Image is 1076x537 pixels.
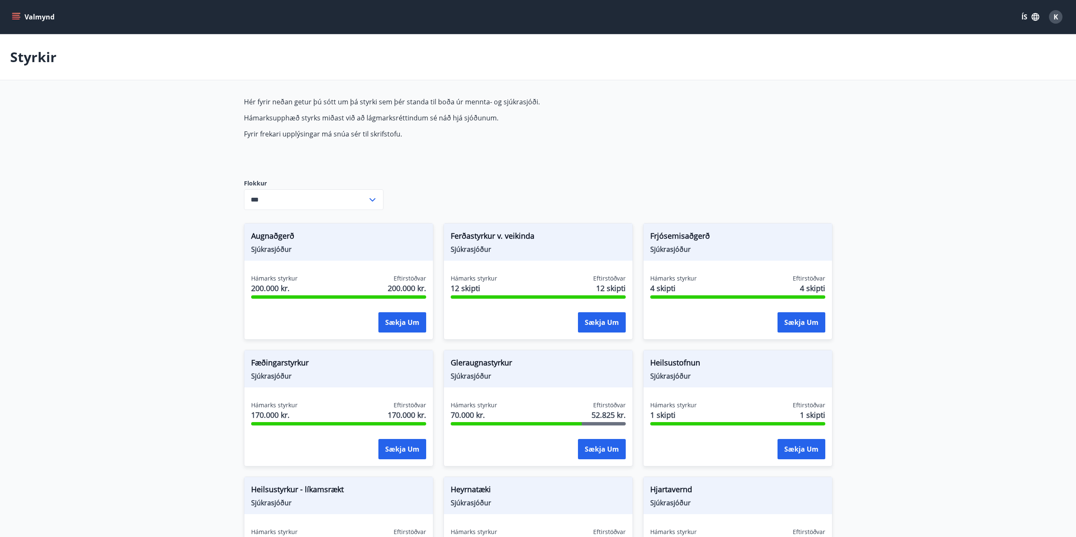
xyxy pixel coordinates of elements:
[251,274,298,283] span: Hámarks styrkur
[591,409,626,420] span: 52.825 kr.
[650,528,697,536] span: Hámarks styrkur
[244,179,383,188] label: Flokkur
[650,230,825,245] span: Frjósemisaðgerð
[650,409,697,420] span: 1 skipti
[650,484,825,498] span: Hjartavernd
[251,357,426,371] span: Fæðingarstyrkur
[1046,7,1066,27] button: K
[244,97,643,106] p: Hér fyrir neðan getur þú sótt um þá styrki sem þér standa til boða úr mennta- og sjúkrasjóði.
[451,498,626,507] span: Sjúkrasjóður
[378,312,426,333] button: Sækja um
[793,274,825,283] span: Eftirstöðvar
[451,401,497,409] span: Hámarks styrkur
[388,283,426,294] span: 200.000 kr.
[251,230,426,245] span: Augnaðgerð
[650,245,825,254] span: Sjúkrasjóður
[10,9,58,25] button: menu
[251,528,298,536] span: Hámarks styrkur
[451,245,626,254] span: Sjúkrasjóður
[451,283,497,294] span: 12 skipti
[394,274,426,283] span: Eftirstöðvar
[251,409,298,420] span: 170.000 kr.
[451,371,626,381] span: Sjúkrasjóður
[650,401,697,409] span: Hámarks styrkur
[451,357,626,371] span: Gleraugnastyrkur
[778,439,825,459] button: Sækja um
[800,409,825,420] span: 1 skipti
[593,528,626,536] span: Eftirstöðvar
[251,245,426,254] span: Sjúkrasjóður
[650,357,825,371] span: Heilsustofnun
[451,409,497,420] span: 70.000 kr.
[593,274,626,283] span: Eftirstöðvar
[578,439,626,459] button: Sækja um
[451,528,497,536] span: Hámarks styrkur
[650,274,697,283] span: Hámarks styrkur
[451,274,497,283] span: Hámarks styrkur
[451,230,626,245] span: Ferðastyrkur v. veikinda
[650,371,825,381] span: Sjúkrasjóður
[1054,12,1058,22] span: K
[251,283,298,294] span: 200.000 kr.
[388,409,426,420] span: 170.000 kr.
[800,283,825,294] span: 4 skipti
[593,401,626,409] span: Eftirstöðvar
[1017,9,1044,25] button: ÍS
[251,371,426,381] span: Sjúkrasjóður
[596,283,626,294] span: 12 skipti
[793,528,825,536] span: Eftirstöðvar
[251,401,298,409] span: Hámarks styrkur
[251,498,426,507] span: Sjúkrasjóður
[378,439,426,459] button: Sækja um
[793,401,825,409] span: Eftirstöðvar
[778,312,825,333] button: Sækja um
[244,113,643,123] p: Hámarksupphæð styrks miðast við að lágmarksréttindum sé náð hjá sjóðunum.
[394,401,426,409] span: Eftirstöðvar
[244,129,643,139] p: Fyrir frekari upplýsingar má snúa sér til skrifstofu.
[251,484,426,498] span: Heilsustyrkur - líkamsrækt
[394,528,426,536] span: Eftirstöðvar
[10,48,57,66] p: Styrkir
[578,312,626,333] button: Sækja um
[451,484,626,498] span: Heyrnatæki
[650,283,697,294] span: 4 skipti
[650,498,825,507] span: Sjúkrasjóður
